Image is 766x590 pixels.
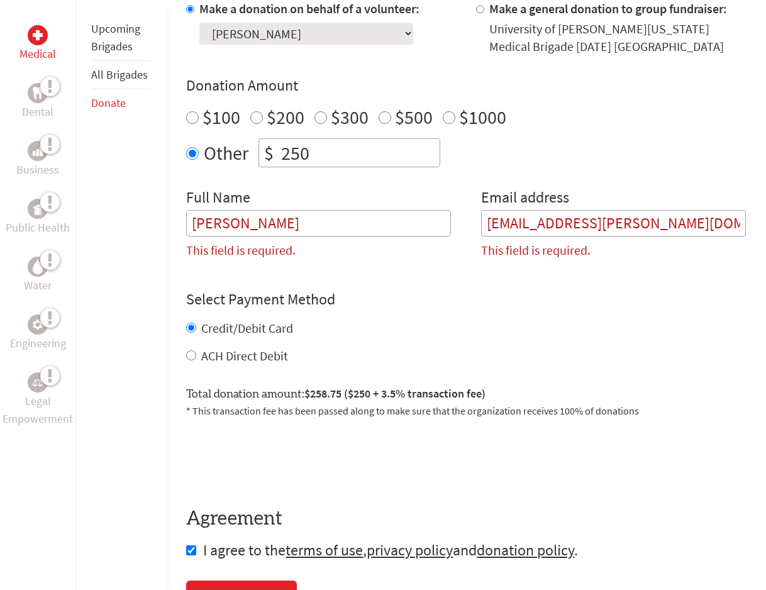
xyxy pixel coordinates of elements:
[279,139,440,167] input: Enter Amount
[186,433,377,482] iframe: reCAPTCHA
[186,508,746,530] h4: Agreement
[186,210,451,237] input: Enter Full Name
[19,45,56,63] p: Medical
[91,61,151,89] li: All Brigades
[91,89,151,117] li: Donate
[10,314,66,352] a: EngineeringEngineering
[24,277,52,294] p: Water
[481,187,569,210] label: Email address
[481,210,746,237] input: Your Email
[91,21,140,53] a: Upcoming Brigades
[3,372,73,428] a: Legal EmpowermentLegal Empowerment
[459,105,506,129] label: $1000
[186,385,486,403] label: Total donation amount:
[286,540,363,560] a: terms of use
[186,187,250,210] label: Full Name
[19,25,56,63] a: MedicalMedical
[367,540,453,560] a: privacy policy
[201,320,293,336] label: Credit/Debit Card
[199,1,419,16] label: Make a donation on behalf of a volunteer:
[33,320,43,330] img: Engineering
[91,67,148,82] a: All Brigades
[3,392,73,428] p: Legal Empowerment
[24,257,52,294] a: WaterWater
[28,257,48,277] div: Water
[28,199,48,219] div: Public Health
[489,20,746,55] div: University of [PERSON_NAME][US_STATE] Medical Brigade [DATE] [GEOGRAPHIC_DATA]
[28,25,48,45] div: Medical
[203,540,578,560] span: I agree to the , and .
[91,15,151,61] li: Upcoming Brigades
[267,105,304,129] label: $200
[33,87,43,99] img: Dental
[259,139,279,167] div: $
[201,348,288,364] label: ACH Direct Debit
[331,105,369,129] label: $300
[203,105,240,129] label: $100
[186,242,296,259] label: This field is required.
[304,386,486,401] span: $258.75 ($250 + 3.5% transaction fee)
[186,75,746,96] h4: Donation Amount
[22,83,53,121] a: DentalDental
[186,403,746,418] p: * This transaction fee has been passed along to make sure that the organization receives 100% of ...
[28,314,48,335] div: Engineering
[477,540,574,560] a: donation policy
[204,138,248,167] label: Other
[16,161,59,179] p: Business
[186,289,746,309] h4: Select Payment Method
[395,105,433,129] label: $500
[33,379,43,386] img: Legal Empowerment
[16,141,59,179] a: BusinessBusiness
[10,335,66,352] p: Engineering
[22,103,53,121] p: Dental
[28,83,48,103] div: Dental
[33,203,43,215] img: Public Health
[489,1,727,16] label: Make a general donation to group fundraiser:
[6,219,70,237] p: Public Health
[33,259,43,274] img: Water
[481,242,591,259] label: This field is required.
[33,146,43,156] img: Business
[91,96,126,110] a: Donate
[28,141,48,161] div: Business
[28,372,48,392] div: Legal Empowerment
[33,30,43,40] img: Medical
[6,199,70,237] a: Public HealthPublic Health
